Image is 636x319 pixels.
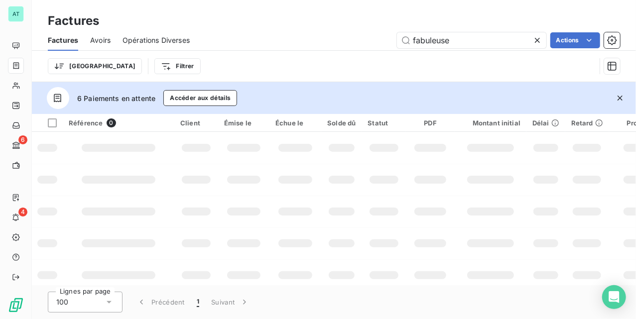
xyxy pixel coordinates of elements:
span: Avoirs [90,35,111,45]
span: 100 [56,297,68,307]
div: Statut [368,119,400,127]
h3: Factures [48,12,99,30]
div: Délai [532,119,559,127]
div: Échue le [275,119,315,127]
img: Logo LeanPay [8,297,24,313]
div: Montant initial [461,119,520,127]
div: Client [180,119,212,127]
button: Actions [550,32,600,48]
div: Open Intercom Messenger [602,285,626,309]
button: Précédent [130,292,191,313]
span: 1 [197,297,199,307]
button: Filtrer [154,58,200,74]
span: Opérations Diverses [123,35,190,45]
span: 0 [107,118,116,127]
div: Émise le [224,119,263,127]
button: Suivant [205,292,255,313]
input: Rechercher [397,32,546,48]
span: Factures [48,35,78,45]
div: Retard [571,119,603,127]
span: 6 [18,135,27,144]
div: Solde dû [327,119,356,127]
button: 1 [191,292,205,313]
button: [GEOGRAPHIC_DATA] [48,58,142,74]
div: AT [8,6,24,22]
span: 4 [18,208,27,216]
span: 6 Paiements en attente [77,93,155,104]
div: PDF [412,119,448,127]
span: Référence [69,119,103,127]
button: Accéder aux détails [163,90,237,106]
